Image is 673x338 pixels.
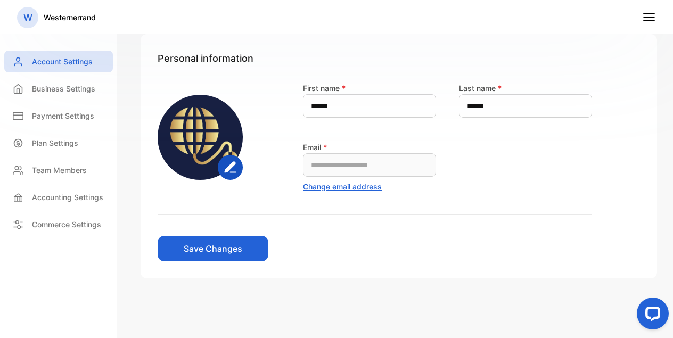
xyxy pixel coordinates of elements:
[32,192,103,203] p: Accounting Settings
[158,236,268,261] button: Save Changes
[4,105,113,127] a: Payment Settings
[303,143,327,152] label: Email
[23,11,32,24] p: W
[44,12,96,23] p: Westernerrand
[4,213,113,235] a: Commerce Settings
[4,159,113,181] a: Team Members
[4,186,113,208] a: Accounting Settings
[32,164,87,176] p: Team Members
[459,84,502,93] label: Last name
[4,51,113,72] a: Account Settings
[628,293,673,338] iframe: LiveChat chat widget
[32,83,95,94] p: Business Settings
[32,219,101,230] p: Commerce Settings
[158,95,243,180] img: https://vencrusme-beta-s3bucket.s3.amazonaws.com/profileimages/4208f740-c7ea-4525-9d62-7beafc3471...
[158,51,640,65] h1: Personal information
[4,78,113,100] a: Business Settings
[303,84,346,93] label: First name
[4,132,113,154] a: Plan Settings
[32,110,94,121] p: Payment Settings
[32,137,78,149] p: Plan Settings
[303,181,382,192] button: Change email address
[32,56,93,67] p: Account Settings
